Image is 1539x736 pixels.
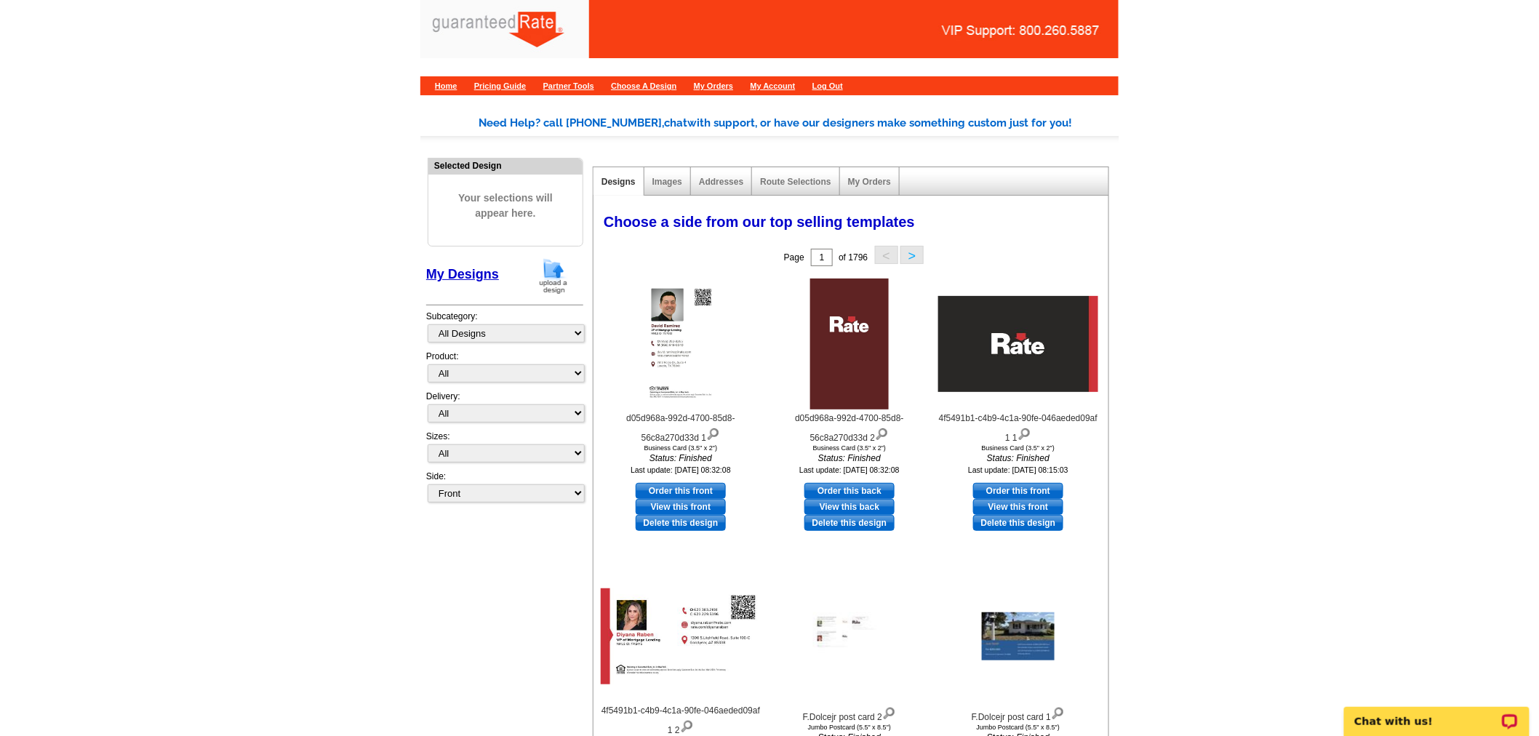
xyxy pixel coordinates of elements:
a: Route Selections [760,177,831,187]
a: My Account [751,81,796,90]
div: Product: [426,350,583,390]
a: My Orders [694,81,733,90]
span: Page [784,252,804,263]
div: d05d968a-992d-4700-85d8-56c8a270d33d 1 [601,412,761,444]
a: use this design [804,483,895,499]
div: Business Card (3.5" x 2") [938,444,1098,452]
img: d05d968a-992d-4700-85d8-56c8a270d33d 1 [641,279,720,409]
div: F.Dolcejr post card 1 [938,704,1098,724]
small: Last update: [DATE] 08:32:08 [799,465,900,474]
img: upload-design [535,257,572,295]
img: F.Dolcejr post card 1 [982,612,1055,660]
a: Images [652,177,682,187]
a: Pricing Guide [474,81,527,90]
div: Subcategory: [426,310,583,350]
span: Your selections will appear here. [439,176,572,236]
a: Designs [601,177,636,187]
span: Choose a side from our top selling templates [604,214,915,230]
a: View this back [804,499,895,515]
img: d05d968a-992d-4700-85d8-56c8a270d33d 2 [810,279,889,409]
a: My Orders [848,177,891,187]
div: Sizes: [426,430,583,470]
a: View this front [636,499,726,515]
img: view design details [706,425,720,441]
a: Delete this design [973,515,1063,531]
small: Last update: [DATE] 08:15:03 [968,465,1068,474]
iframe: LiveChat chat widget [1335,690,1539,736]
img: F.Dolcejr post card 2 [813,612,886,660]
a: Delete this design [804,515,895,531]
a: View this front [973,499,1063,515]
i: Status: Finished [938,452,1098,465]
div: d05d968a-992d-4700-85d8-56c8a270d33d 2 [769,412,930,444]
img: 4f5491b1-c4b9-4c1a-90fe-046aeded09af 1 2 [601,588,761,684]
div: Jumbo Postcard (5.5" x 8.5") [769,724,930,731]
i: Status: Finished [769,452,930,465]
div: Selected Design [428,159,583,172]
a: use this design [636,483,726,499]
a: Partner Tools [543,81,594,90]
span: of 1796 [839,252,868,263]
a: use this design [973,483,1063,499]
a: Addresses [699,177,743,187]
small: Last update: [DATE] 08:32:08 [631,465,731,474]
div: Need Help? call [PHONE_NUMBER], with support, or have our designers make something custom just fo... [479,115,1119,132]
div: F.Dolcejr post card 2 [769,704,930,724]
div: Business Card (3.5" x 2") [769,444,930,452]
img: 4f5491b1-c4b9-4c1a-90fe-046aeded09af 1 1 [938,296,1098,392]
img: view design details [680,717,694,733]
div: Delivery: [426,390,583,430]
div: Business Card (3.5" x 2") [601,444,761,452]
a: Delete this design [636,515,726,531]
button: > [900,246,924,264]
a: My Designs [426,267,499,281]
a: Home [435,81,457,90]
a: Log Out [812,81,843,90]
a: Choose A Design [611,81,676,90]
span: chat [664,116,687,129]
div: Jumbo Postcard (5.5" x 8.5") [938,724,1098,731]
div: 4f5491b1-c4b9-4c1a-90fe-046aeded09af 1 1 [938,412,1098,444]
button: < [875,246,898,264]
img: view design details [882,704,896,720]
img: view design details [875,425,889,441]
img: view design details [1018,425,1031,441]
div: Side: [426,470,583,504]
i: Status: Finished [601,452,761,465]
img: view design details [1051,704,1065,720]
